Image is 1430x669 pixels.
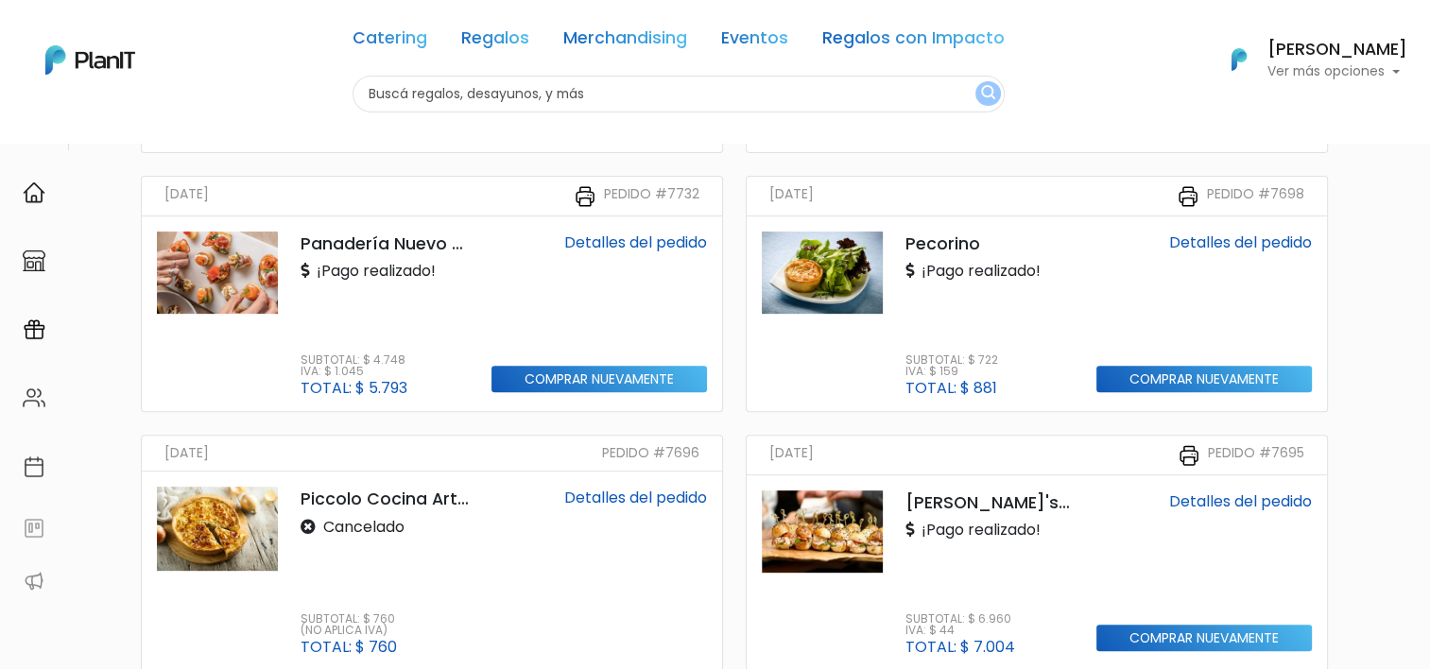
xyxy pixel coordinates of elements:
[981,85,995,103] img: search_button-432b6d5273f82d61273b3651a40e1bd1b912527efae98b1b7a1b2c0702e16a8d.svg
[905,640,1015,655] p: Total: $ 7.004
[23,318,45,341] img: campaigns-02234683943229c281be62815700db0a1741e53638e28bf9629b52c665b00959.svg
[301,366,407,377] p: IVA: $ 1.045
[1096,625,1313,652] input: Comprar nuevamente
[301,381,407,396] p: Total: $ 5.793
[1169,490,1312,512] a: Detalles del pedido
[461,30,529,53] a: Regalos
[23,386,45,409] img: people-662611757002400ad9ed0e3c099ab2801c6687ba6c219adb57efc949bc21e19d.svg
[353,76,1005,112] input: Buscá regalos, desayunos, y más
[564,232,707,253] a: Detalles del pedido
[301,354,407,366] p: Subtotal: $ 4.748
[301,232,469,256] p: Panadería Nuevo Pocitos
[157,487,278,571] img: thumb_istockphoto-1304861589-612x612.jpg
[157,232,278,314] img: thumb_Captura_de_pantalla_2025-07-25_105508.png
[564,487,707,508] a: Detalles del pedido
[301,487,469,511] p: Piccolo Cocina Artesanal
[301,613,397,625] p: Subtotal: $ 760
[905,519,1041,541] p: ¡Pago realizado!
[301,640,397,655] p: Total: $ 760
[905,625,1015,636] p: IVA: $ 44
[164,184,209,208] small: [DATE]
[164,443,209,463] small: [DATE]
[762,232,883,314] img: thumb_istockphoto-1194881905-612x612.jpg
[45,45,135,75] img: PlanIt Logo
[822,30,1005,53] a: Regalos con Impacto
[23,517,45,540] img: feedback-78b5a0c8f98aac82b08bfc38622c3050aee476f2c9584af64705fc4e61158814.svg
[769,184,814,208] small: [DATE]
[1096,366,1313,393] input: Comprar nuevamente
[769,443,814,467] small: [DATE]
[905,366,998,377] p: IVA: $ 159
[1178,444,1200,467] img: printer-31133f7acbd7ec30ea1ab4a3b6864c9b5ed483bd8d1a339becc4798053a55bbc.svg
[23,570,45,592] img: partners-52edf745621dab592f3b2c58e3bca9d71375a7ef29c3b500c9f145b62cc070d4.svg
[301,260,436,283] p: ¡Pago realizado!
[905,381,998,396] p: Total: $ 881
[905,232,1074,256] p: Pecorino
[491,366,708,393] input: Comprar nuevamente
[604,184,699,208] small: Pedido #7732
[905,613,1015,625] p: Subtotal: $ 6.960
[721,30,788,53] a: Eventos
[97,18,272,55] div: ¿Necesitás ayuda?
[574,185,596,208] img: printer-31133f7acbd7ec30ea1ab4a3b6864c9b5ed483bd8d1a339becc4798053a55bbc.svg
[1169,232,1312,253] a: Detalles del pedido
[602,443,699,463] small: Pedido #7696
[905,354,998,366] p: Subtotal: $ 722
[1208,443,1304,467] small: Pedido #7695
[1207,35,1407,84] button: PlanIt Logo [PERSON_NAME] Ver más opciones
[905,260,1041,283] p: ¡Pago realizado!
[905,490,1074,515] p: [PERSON_NAME]'s Coffee
[1267,42,1407,59] h6: [PERSON_NAME]
[23,249,45,272] img: marketplace-4ceaa7011d94191e9ded77b95e3339b90024bf715f7c57f8cf31f2d8c509eaba.svg
[1218,39,1260,80] img: PlanIt Logo
[23,455,45,478] img: calendar-87d922413cdce8b2cf7b7f5f62616a5cf9e4887200fb71536465627b3292af00.svg
[301,625,397,636] p: (No aplica IVA)
[762,490,883,573] img: thumb_Captura_de_pantalla_2023-08-28_130647.jpg
[301,516,405,539] p: Cancelado
[1267,65,1407,78] p: Ver más opciones
[1177,185,1199,208] img: printer-31133f7acbd7ec30ea1ab4a3b6864c9b5ed483bd8d1a339becc4798053a55bbc.svg
[563,30,687,53] a: Merchandising
[1207,184,1304,208] small: Pedido #7698
[353,30,427,53] a: Catering
[23,181,45,204] img: home-e721727adea9d79c4d83392d1f703f7f8bce08238fde08b1acbfd93340b81755.svg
